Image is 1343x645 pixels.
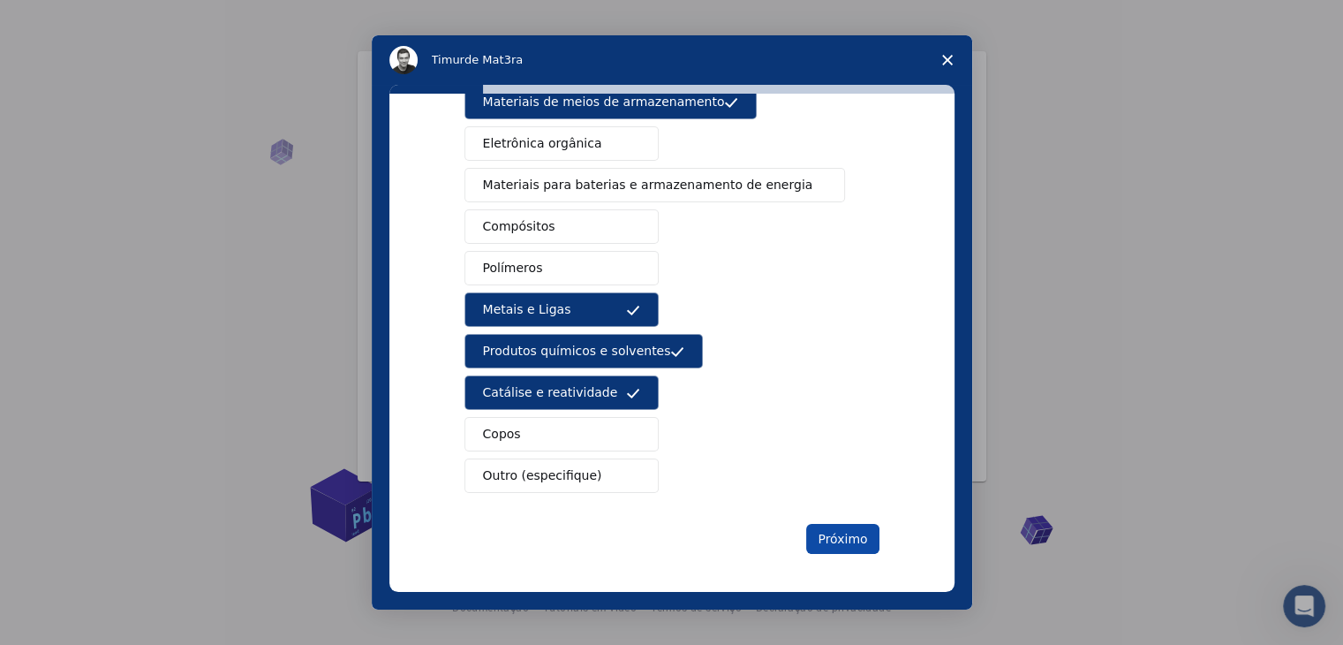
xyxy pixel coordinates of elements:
[464,417,659,451] button: Copos
[432,53,464,66] font: Timur
[389,46,418,74] img: Imagem de perfil de Timur
[464,251,659,285] button: Polímeros
[464,209,659,244] button: Compósitos
[464,85,758,119] button: Materiais de meios de armazenamento
[483,219,555,233] font: Compósitos
[464,53,523,66] font: de Mat3ra
[464,376,659,410] button: Catálise e reatividade
[483,95,725,109] font: Materiais de meios de armazenamento
[464,168,846,202] button: Materiais para baterias e armazenamento de energia
[818,532,867,546] font: Próximo
[483,261,543,275] font: Polímeros
[35,12,98,28] span: Suporte
[483,136,602,150] font: Eletrônica orgânica
[483,468,602,482] font: Outro (especifique)
[483,385,618,399] font: Catálise e reatividade
[806,524,879,554] button: Próximo
[464,126,659,161] button: Eletrônica orgânica
[464,292,659,327] button: Metais e Ligas
[464,459,659,493] button: Outro (especifique)
[483,427,521,441] font: Copos
[923,35,972,85] span: Pesquisa detalhada
[464,334,704,368] button: Produtos químicos e solventes
[483,344,671,358] font: Produtos químicos e solventes
[483,178,813,192] font: Materiais para baterias e armazenamento de energia
[483,302,571,316] font: Metais e Ligas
